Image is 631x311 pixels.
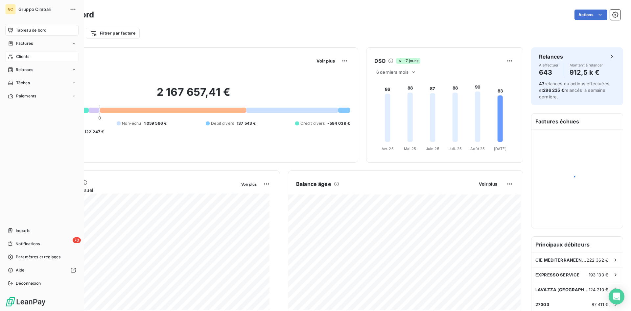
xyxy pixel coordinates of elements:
[477,181,499,187] button: Voir plus
[5,4,16,14] div: GC
[543,88,564,93] span: 296 235 €
[5,297,46,307] img: Logo LeanPay
[144,120,167,126] span: 1 059 566 €
[16,254,60,260] span: Paramètres et réglages
[382,146,394,151] tspan: Avr. 25
[16,267,25,273] span: Aide
[535,272,579,277] span: EXPRESSO SERVICE
[16,54,29,60] span: Clients
[535,257,587,263] span: CIE MEDITERRANEENNE DES CAFES
[237,120,256,126] span: 137 543 €
[589,272,608,277] span: 193 130 €
[5,265,79,275] a: Aide
[396,58,420,64] span: -7 jours
[98,115,101,120] span: 0
[241,182,257,187] span: Voir plus
[539,81,609,99] span: relances ou actions effectuées et relancés la semaine dernière.
[574,10,607,20] button: Actions
[479,181,497,187] span: Voir plus
[122,120,141,126] span: Non-échu
[16,80,30,86] span: Tâches
[426,146,439,151] tspan: Juin 25
[539,81,545,86] span: 47
[470,146,485,151] tspan: Août 25
[316,58,335,64] span: Voir plus
[239,181,259,187] button: Voir plus
[211,120,234,126] span: Débit divers
[587,257,608,263] span: 222 362 €
[374,57,386,65] h6: DSO
[37,86,350,105] h2: 2 167 657,41 €
[592,302,608,307] span: 87 411 €
[609,289,624,304] div: Open Intercom Messenger
[535,287,589,292] span: LAVAZZA [GEOGRAPHIC_DATA]
[16,40,33,46] span: Factures
[404,146,416,151] tspan: Mai 25
[16,280,41,286] span: Déconnexion
[376,69,409,75] span: 6 derniers mois
[16,67,33,73] span: Relances
[535,302,549,307] span: 27303
[589,287,608,292] span: 124 210 €
[327,120,350,126] span: -594 039 €
[570,67,603,78] h4: 912,5 k €
[449,146,462,151] tspan: Juil. 25
[539,63,559,67] span: À effectuer
[15,241,40,247] span: Notifications
[531,114,623,129] h6: Factures échues
[300,120,325,126] span: Crédit divers
[315,58,337,64] button: Voir plus
[16,93,36,99] span: Paiements
[82,129,104,135] span: -122 247 €
[539,53,563,61] h6: Relances
[73,237,81,243] span: 70
[539,67,559,78] h4: 643
[18,7,66,12] span: Gruppo Cimbali
[86,28,140,39] button: Filtrer par facture
[531,237,623,252] h6: Principaux débiteurs
[16,27,46,33] span: Tableau de bord
[570,63,603,67] span: Montant à relancer
[16,228,30,234] span: Imports
[37,187,237,194] span: Chiffre d'affaires mensuel
[296,180,331,188] h6: Balance âgée
[494,146,506,151] tspan: [DATE]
